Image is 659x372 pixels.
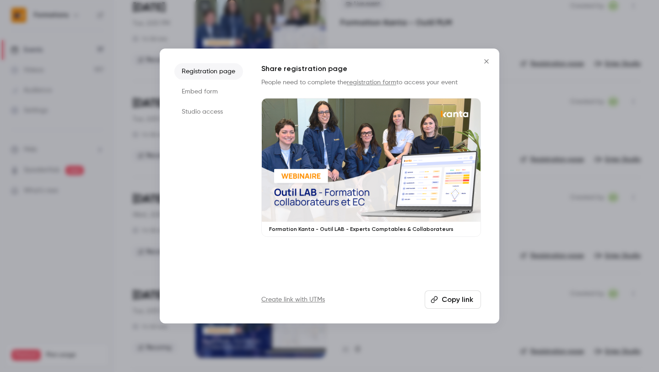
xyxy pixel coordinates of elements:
a: registration form [347,79,396,86]
h1: Share registration page [261,63,481,74]
button: Close [477,52,496,71]
button: Copy link [425,290,481,309]
a: Formation Kanta - Outil LAB - Experts Comptables & Collaborateurs [261,98,481,237]
p: Formation Kanta - Outil LAB - Experts Comptables & Collaborateurs [269,225,473,233]
li: Embed form [174,83,243,100]
p: People need to complete the to access your event [261,78,481,87]
a: Create link with UTMs [261,295,325,304]
li: Studio access [174,104,243,120]
li: Registration page [174,63,243,80]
